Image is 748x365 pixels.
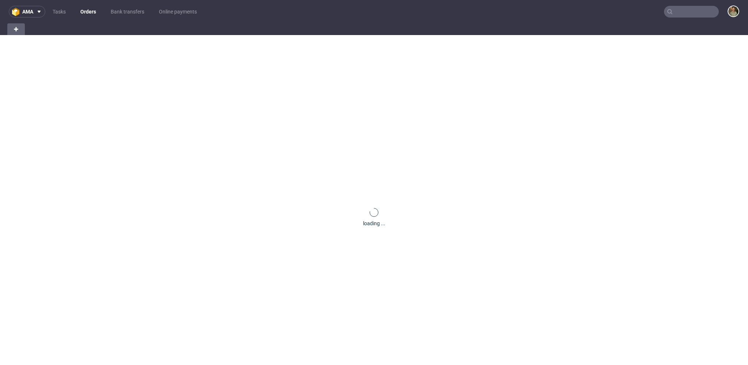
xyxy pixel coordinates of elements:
a: Online payments [154,6,201,18]
a: Tasks [48,6,70,18]
button: ama [9,6,45,18]
div: loading ... [363,220,385,227]
a: Bank transfers [106,6,149,18]
span: ama [22,9,33,14]
img: logo [12,8,22,16]
a: Orders [76,6,100,18]
img: Pablo Michaello [728,6,739,16]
